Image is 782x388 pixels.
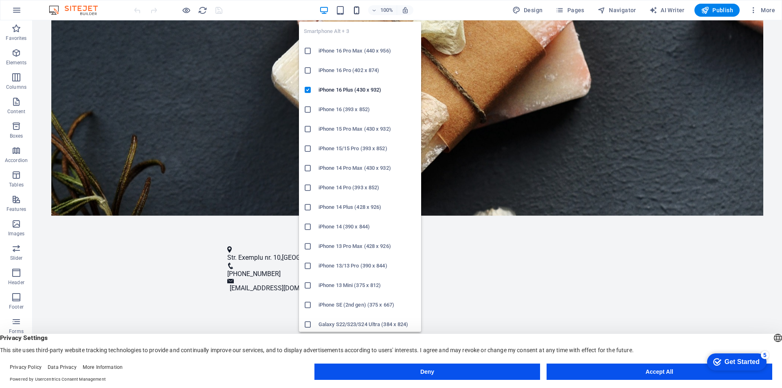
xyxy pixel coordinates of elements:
[368,5,397,15] button: 100%
[749,6,775,14] span: More
[556,6,584,14] span: Pages
[319,261,416,271] h6: iPhone 13/13 Pro (390 x 844)
[181,5,191,15] button: Click here to leave preview mode and continue editing
[60,2,68,10] div: 5
[402,7,409,14] i: On resize automatically adjust zoom level to fit chosen device.
[198,5,207,15] button: reload
[319,144,416,153] h6: iPhone 15/15 Pro (393 x 852)
[319,222,416,232] h6: iPhone 14 (390 x 844)
[195,232,548,242] p: ,
[7,108,25,115] p: Content
[319,183,416,193] h6: iPhone 14 Pro (393 x 852)
[319,241,416,251] h6: iPhone 13 Pro Max (428 x 926)
[6,84,26,90] p: Columns
[8,279,24,286] p: Header
[597,6,636,14] span: Navigator
[5,157,28,164] p: Accordion
[319,46,416,56] h6: iPhone 16 Pro Max (440 x 956)
[649,6,685,14] span: AI Writer
[319,66,416,75] h6: iPhone 16 Pro (402 x 874)
[319,85,416,95] h6: iPhone 16 Plus (430 x 932)
[646,4,688,17] button: AI Writer
[10,133,23,139] p: Boxes
[319,124,416,134] h6: iPhone 15 Pro Max (430 x 932)
[319,281,416,290] h6: iPhone 13 Mini (375 x 812)
[249,233,311,241] span: [GEOGRAPHIC_DATA]
[512,6,543,14] span: Design
[509,4,546,17] div: Design (Ctrl+Alt+Y)
[701,6,733,14] span: Publish
[10,255,23,261] p: Slider
[9,328,24,335] p: Forms
[380,5,393,15] h6: 100%
[195,233,248,241] span: Str. Exemplu nr. 10
[694,4,740,17] button: Publish
[7,206,26,213] p: Features
[195,250,248,257] span: [PHONE_NUMBER]
[746,4,778,17] button: More
[509,4,546,17] button: Design
[319,320,416,329] h6: Galaxy S22/S23/S24 Ultra (384 x 824)
[47,5,108,15] img: Editor Logo
[8,230,25,237] p: Images
[7,4,66,21] div: Get Started 5 items remaining, 0% complete
[319,300,416,310] h6: iPhone SE (2nd gen) (375 x 667)
[9,182,24,188] p: Tables
[552,4,587,17] button: Pages
[24,9,59,16] div: Get Started
[6,35,26,42] p: Favorites
[198,6,207,15] i: Reload page
[312,233,334,241] span: 012345
[319,105,416,114] h6: iPhone 16 (393 x 852)
[9,304,24,310] p: Footer
[319,202,416,212] h6: iPhone 14 Plus (428 x 926)
[6,59,27,66] p: Elements
[319,163,416,173] h6: iPhone 14 Pro Max (430 x 932)
[197,264,300,272] a: [EMAIL_ADDRESS][DOMAIN_NAME]
[594,4,639,17] button: Navigator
